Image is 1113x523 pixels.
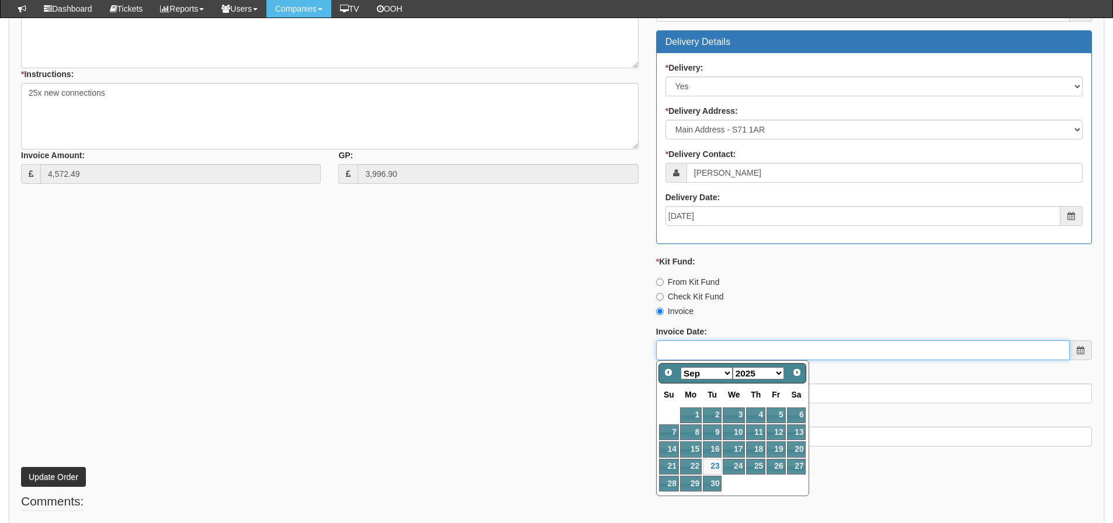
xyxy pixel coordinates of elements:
a: 7 [659,424,679,440]
a: 17 [723,441,745,457]
span: Next [792,368,802,377]
a: 10 [723,424,745,440]
a: 14 [659,441,679,457]
label: Kit Fund: [656,256,695,267]
a: Next [789,365,805,381]
label: Instructions: [21,68,74,80]
label: GP: [338,149,353,161]
span: Sunday [664,390,674,399]
button: Update Order [21,467,86,487]
a: 28 [659,476,679,491]
label: Delivery: [665,62,703,74]
a: 22 [680,459,702,475]
a: 5 [767,407,785,423]
label: Invoice [656,305,694,317]
span: Saturday [792,390,802,399]
span: Wednesday [728,390,740,399]
a: 16 [703,441,722,457]
a: 13 [787,424,806,440]
label: Delivery Contact: [665,148,736,160]
label: Delivery Date: [665,191,720,203]
label: Delivery Address: [665,105,738,117]
span: Thursday [751,390,761,399]
a: 11 [746,424,765,440]
textarea: 25x new connections [21,83,639,149]
a: 8 [680,424,702,440]
label: Invoice Amount: [21,149,85,161]
a: 27 [787,459,806,475]
a: 18 [746,441,765,457]
span: Prev [664,368,673,377]
a: 1 [680,407,702,423]
a: 23 [703,459,722,475]
input: From Kit Fund [656,278,664,286]
a: 15 [680,441,702,457]
a: 9 [703,424,722,440]
a: 26 [767,459,785,475]
span: Tuesday [708,390,717,399]
a: 6 [787,407,806,423]
a: 4 [746,407,765,423]
a: 20 [787,441,806,457]
a: 19 [767,441,785,457]
span: Monday [685,390,696,399]
a: 3 [723,407,745,423]
span: Friday [772,390,780,399]
a: 12 [767,424,785,440]
a: 30 [703,476,722,491]
a: 24 [723,459,745,475]
a: 25 [746,459,765,475]
h3: Delivery Details [665,37,1083,47]
a: 21 [659,459,679,475]
label: Check Kit Fund [656,291,724,302]
a: Prev [660,365,677,381]
a: 29 [680,476,702,491]
input: Check Kit Fund [656,293,664,301]
legend: Comments: [21,493,84,511]
input: Invoice [656,308,664,315]
label: Invoice Date: [656,326,707,337]
a: 2 [703,407,722,423]
label: From Kit Fund [656,276,720,288]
